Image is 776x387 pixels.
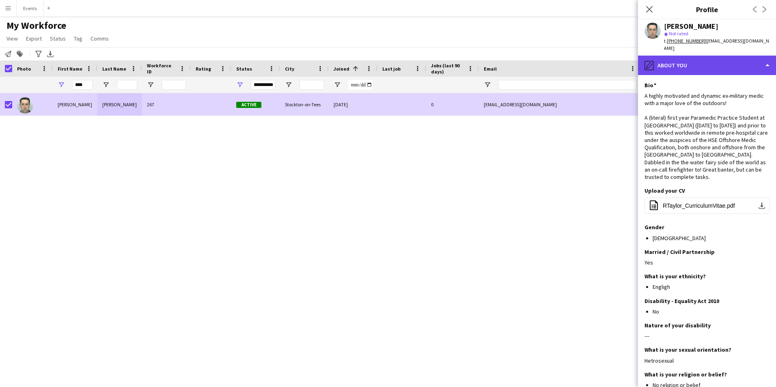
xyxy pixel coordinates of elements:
div: 0 [426,93,479,116]
button: RTaylor_CurriculumVitae.pdf [645,198,770,214]
h3: Disability - Equality Act 2010 [645,297,719,305]
div: --- [645,332,770,340]
span: City [285,66,294,72]
h3: Gender [645,224,664,231]
tcxspan: Call +447468433730 via 3CX [667,38,705,44]
span: Photo [17,66,31,72]
button: Open Filter Menu [147,81,154,88]
div: [PERSON_NAME] [53,93,97,116]
app-action-btn: Add to tag [15,49,25,59]
span: Joined [334,66,349,72]
span: Comms [91,35,109,42]
app-action-btn: Export XLSX [45,49,55,59]
span: Jobs (last 90 days) [431,62,464,75]
div: Hetrosexual [645,357,770,364]
button: Open Filter Menu [334,81,341,88]
h3: Upload your CV [645,187,685,194]
h3: Profile [638,4,776,15]
span: Export [26,35,42,42]
li: [DEMOGRAPHIC_DATA] [653,234,770,242]
div: [PERSON_NAME] [664,23,718,30]
h3: What is your ethnicity? [645,273,706,280]
span: RTaylor_CurriculumVitae.pdf [663,202,735,209]
div: Yes [645,259,770,266]
div: [DATE] [329,93,377,116]
app-action-btn: Notify workforce [3,49,13,59]
input: Email Filter Input [498,80,636,90]
app-action-btn: Advanced filters [34,49,43,59]
button: Events [17,0,44,16]
span: Not rated [669,30,688,37]
span: View [6,35,18,42]
button: Open Filter Menu [236,81,244,88]
h3: What is your religion or belief? [645,371,727,378]
span: Tag [74,35,82,42]
button: Open Filter Menu [58,81,65,88]
h3: Married / Civil Partnership [645,248,715,256]
img: Ross Taylor [17,97,33,114]
span: My Workforce [6,19,66,32]
span: Status [236,66,252,72]
input: Joined Filter Input [348,80,373,90]
a: Export [23,33,45,44]
a: View [3,33,21,44]
button: Open Filter Menu [285,81,292,88]
div: About you [638,56,776,75]
h3: What is your sexual orientation? [645,346,731,353]
div: 267 [142,93,191,116]
a: Comms [87,33,112,44]
span: Last job [382,66,401,72]
h3: Bio [645,82,656,89]
div: Stockton-on-Tees [280,93,329,116]
input: Last Name Filter Input [117,80,137,90]
span: Workforce ID [147,62,176,75]
span: First Name [58,66,82,72]
input: First Name Filter Input [72,80,93,90]
span: Rating [196,66,211,72]
button: Open Filter Menu [484,81,491,88]
span: Email [484,66,497,72]
span: Last Name [102,66,126,72]
div: A highly motivated and dynamic ex-military medic with a major love of the outdoors! A (literal) f... [645,92,770,181]
div: [EMAIL_ADDRESS][DOMAIN_NAME] [479,93,641,116]
input: Workforce ID Filter Input [162,80,186,90]
span: t. [664,38,705,44]
li: Engligh [653,283,770,290]
button: Open Filter Menu [102,81,110,88]
input: City Filter Input [300,80,324,90]
a: Tag [71,33,86,44]
span: Status [50,35,66,42]
a: Status [47,33,69,44]
span: Active [236,102,261,108]
li: No [653,308,770,315]
h3: Nature of your disability [645,322,711,329]
span: | [EMAIL_ADDRESS][DOMAIN_NAME] [664,38,769,51]
div: [PERSON_NAME] [97,93,142,116]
